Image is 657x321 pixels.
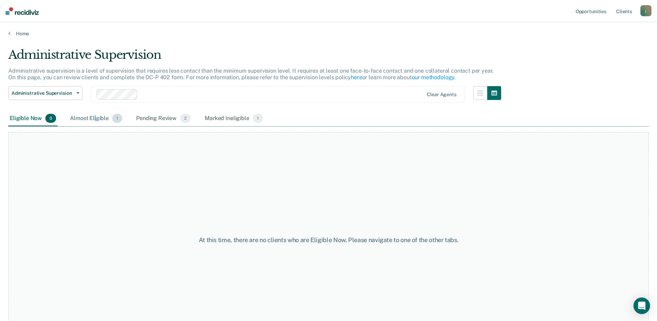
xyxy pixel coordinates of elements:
p: Administrative supervision is a level of supervision that requires less contact than the minimum ... [8,67,494,81]
span: 0 [45,114,56,123]
div: Clear agents [427,92,456,98]
div: Administrative Supervision [8,48,501,67]
img: Recidiviz [6,7,39,15]
a: here [351,74,362,81]
span: 1 [112,114,122,123]
button: j [640,5,651,16]
a: Home [8,30,649,37]
div: At this time, there are no clients who are Eligible Now. Please navigate to one of the other tabs. [169,236,489,244]
div: Pending Review2 [135,111,192,126]
div: Marked Ineligible1 [203,111,264,126]
div: Eligible Now0 [8,111,57,126]
div: Open Intercom Messenger [633,297,650,314]
span: 2 [180,114,191,123]
a: our methodology [412,74,455,81]
span: Administrative Supervision [11,90,74,96]
button: Administrative Supervision [8,86,82,100]
span: 1 [253,114,263,123]
div: Almost Eligible1 [69,111,124,126]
